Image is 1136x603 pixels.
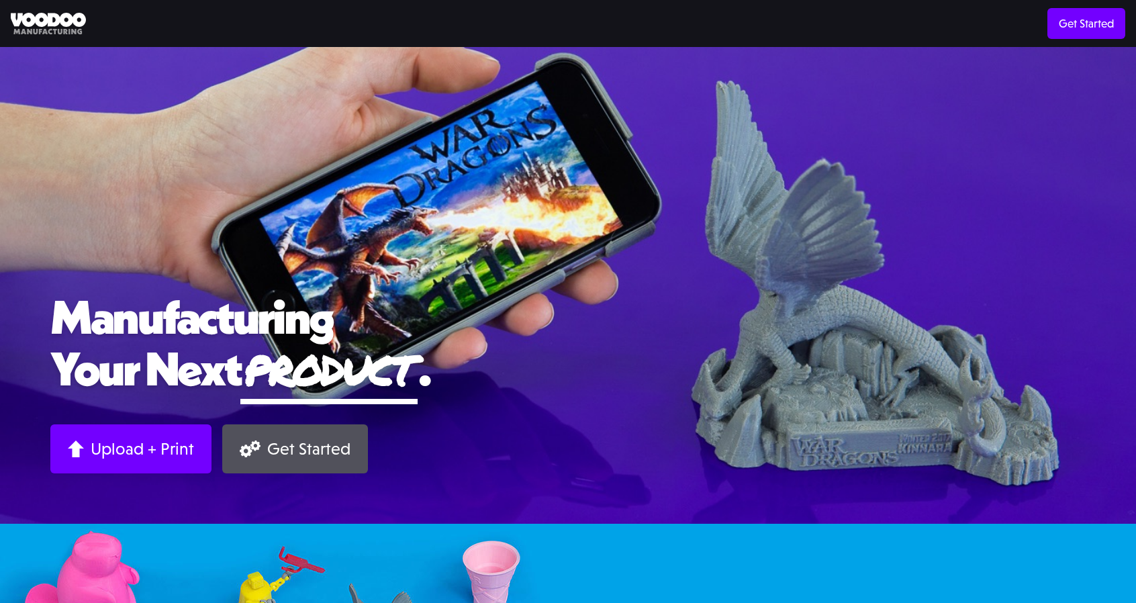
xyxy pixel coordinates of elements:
[267,438,350,459] div: Get Started
[50,291,1086,404] h1: Manufacturing Your Next .
[240,440,261,457] img: Gears
[91,438,194,459] div: Upload + Print
[1047,8,1125,39] a: Get Started
[68,440,84,457] img: Arrow up
[11,13,86,35] img: Voodoo Manufacturing logo
[222,424,368,473] a: Get Started
[240,340,418,398] span: product
[50,424,211,473] a: Upload + Print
